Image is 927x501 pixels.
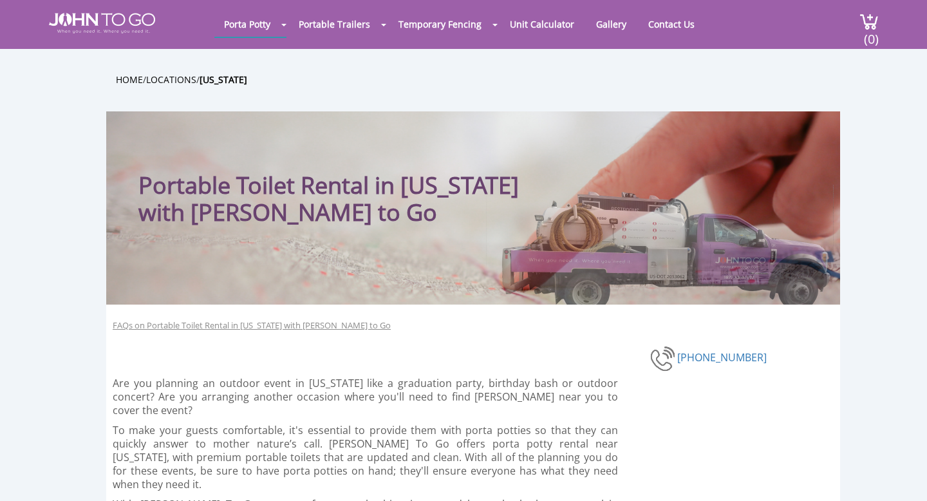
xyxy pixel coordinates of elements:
img: JOHN to go [49,13,155,33]
a: Porta Potty [214,12,280,37]
a: Gallery [586,12,636,37]
img: phone-number [650,345,677,373]
a: Unit Calculator [500,12,584,37]
a: [PHONE_NUMBER] [677,350,767,364]
p: To make your guests comfortable, it's essential to provide them with porta potties so that they c... [113,424,618,491]
a: [US_STATE] [200,73,247,86]
a: FAQs on Portable Toilet Rental in [US_STATE] with [PERSON_NAME] to Go [113,319,391,332]
ul: / / [116,72,850,87]
span: (0) [863,20,879,48]
h1: Portable Toilet Rental in [US_STATE] with [PERSON_NAME] to Go [138,137,554,226]
a: Locations [146,73,196,86]
a: Portable Trailers [289,12,380,37]
a: Temporary Fencing [389,12,491,37]
a: Contact Us [639,12,704,37]
img: Truck [486,185,834,305]
p: Are you planning an outdoor event in [US_STATE] like a graduation party, birthday bash or outdoor... [113,377,618,417]
a: Home [116,73,143,86]
img: cart a [859,13,879,30]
